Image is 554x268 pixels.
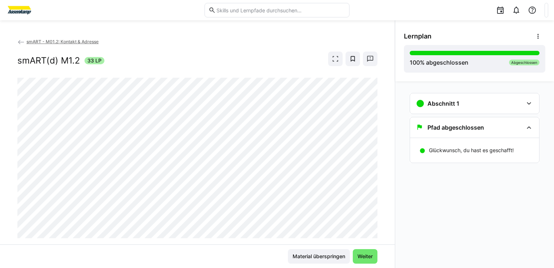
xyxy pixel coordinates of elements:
span: Weiter [356,253,374,260]
button: Weiter [353,249,377,264]
h3: Abschnitt 1 [427,100,459,107]
span: 33 LP [87,57,102,64]
h3: Pfad abgeschlossen [427,124,484,131]
span: smART - M01.2: Kontakt & Adresse [26,39,99,44]
button: Material überspringen [288,249,350,264]
span: Lernplan [404,32,431,40]
span: Material überspringen [292,253,346,260]
div: Abgeschlossen [509,60,539,65]
p: Glückwunsch, du hast es geschafft! [429,147,514,154]
input: Skills und Lernpfade durchsuchen… [216,7,346,13]
h2: smART(d) M1.2 [17,55,80,66]
div: % abgeschlossen [410,58,468,67]
span: 100 [410,59,420,66]
a: smART - M01.2: Kontakt & Adresse [17,39,99,44]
